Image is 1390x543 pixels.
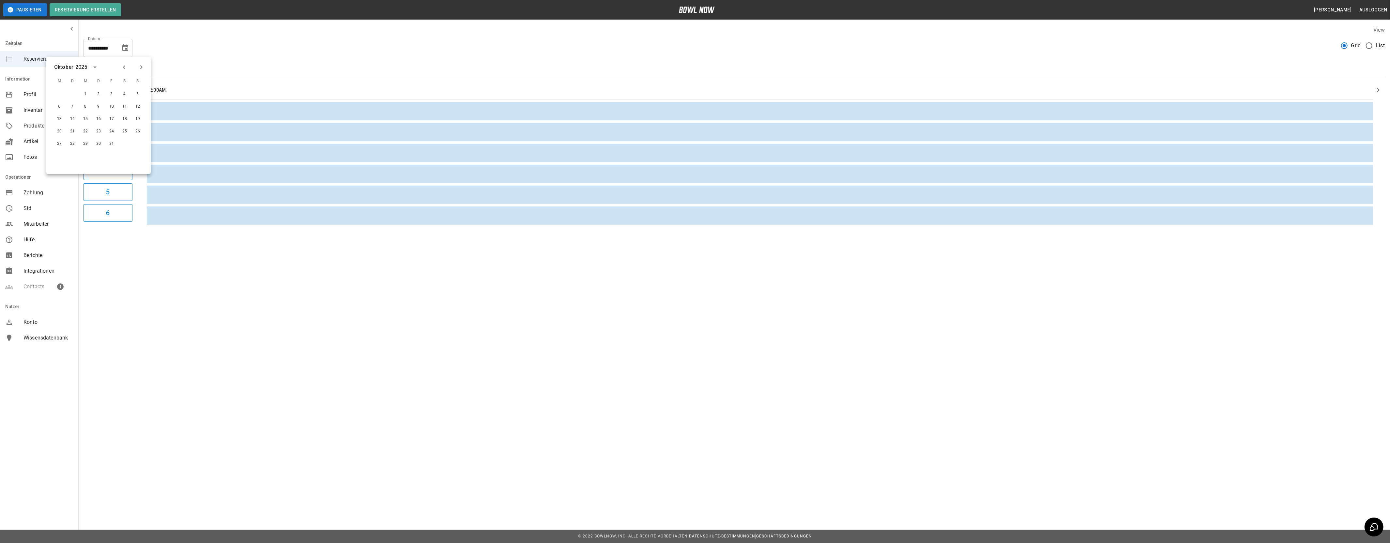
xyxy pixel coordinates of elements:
button: 16. Okt. 2025 [93,113,104,125]
span: M [80,75,91,88]
button: 28. Okt. 2025 [67,138,78,150]
span: Hilfe [23,236,73,244]
button: 4. Okt. 2025 [119,88,130,100]
span: Mitarbeiter [23,220,73,228]
a: Datenschutz-Bestimmungen [689,534,755,538]
button: 9. Okt. 2025 [93,101,104,113]
button: 31. Okt. 2025 [106,138,117,150]
table: sticky table [144,78,1376,227]
span: D [93,75,104,88]
button: Pausieren [3,3,47,16]
button: 10. Okt. 2025 [106,101,117,113]
h6: 5 [106,187,110,197]
span: M [53,75,65,88]
button: 15. Okt. 2025 [80,113,91,125]
span: Wissensdatenbank [23,334,73,342]
button: 30. Okt. 2025 [93,138,104,150]
span: F [106,75,117,88]
button: 13. Okt. 2025 [53,113,65,125]
h6: 6 [106,208,110,218]
button: 22. Okt. 2025 [80,126,91,137]
button: 11. Okt. 2025 [119,101,130,113]
button: 6 [84,204,132,222]
button: Previous month [119,62,130,73]
button: 24. Okt. 2025 [106,126,117,137]
button: Next month [136,62,147,73]
div: inventory tabs [84,62,1385,78]
label: View [1373,27,1385,33]
span: Berichte [23,251,73,259]
button: 5. Okt. 2025 [132,88,144,100]
span: S [119,75,130,88]
span: © 2022 BowlNow, Inc. Alle Rechte vorbehalten. [578,534,689,538]
a: Geschäftsbedingungen [756,534,812,538]
button: Ausloggen [1357,4,1390,16]
button: 23. Okt. 2025 [93,126,104,137]
button: calendar view is open, switch to year view [89,62,100,73]
button: Reservierung erstellen [50,3,121,16]
span: Fotos [23,153,73,161]
button: 18. Okt. 2025 [119,113,130,125]
button: 21. Okt. 2025 [67,126,78,137]
img: logo [679,7,715,13]
button: 7. Okt. 2025 [67,101,78,113]
button: 14. Okt. 2025 [67,113,78,125]
span: Artikel [23,138,73,145]
span: Produkte [23,122,73,130]
span: Integrationen [23,267,73,275]
span: Inventar [23,106,73,114]
button: 2. Okt. 2025 [93,88,104,100]
button: 27. Okt. 2025 [53,138,65,150]
span: Profil [23,91,73,98]
button: 26. Okt. 2025 [132,126,144,137]
span: List [1376,42,1385,50]
button: [PERSON_NAME] [1311,4,1354,16]
button: 29. Okt. 2025 [80,138,91,150]
button: 20. Okt. 2025 [53,126,65,137]
span: Std [23,204,73,212]
button: 8. Okt. 2025 [80,101,91,113]
span: D [67,75,78,88]
span: S [132,75,144,88]
div: 2025 [75,63,87,71]
div: Oktober [54,63,73,71]
span: Reservierungen [23,55,73,63]
button: 6. Okt. 2025 [53,101,65,113]
button: 19. Okt. 2025 [132,113,144,125]
span: Zahlung [23,189,73,197]
button: 12. Okt. 2025 [132,101,144,113]
button: Choose date, selected date is 9. Sep. 2025 [119,41,132,54]
button: 25. Okt. 2025 [119,126,130,137]
button: 17. Okt. 2025 [106,113,117,125]
button: 5 [84,183,132,201]
button: 3. Okt. 2025 [106,88,117,100]
span: Grid [1351,42,1361,50]
button: 1. Okt. 2025 [80,88,91,100]
span: Konto [23,318,73,326]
